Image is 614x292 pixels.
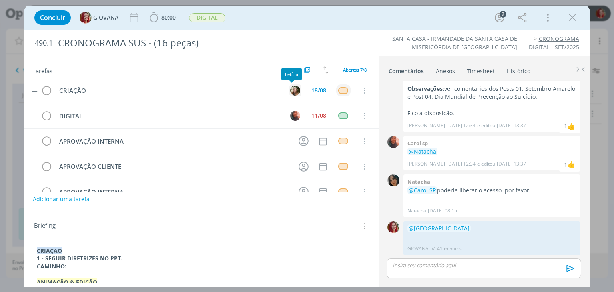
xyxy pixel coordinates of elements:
span: @Natacha [409,148,436,155]
div: 11/08 [311,113,326,118]
span: 490.1 [35,39,53,48]
p: Fico à disposição. [407,109,576,117]
button: DIGITAL [189,13,226,23]
div: APROVAÇÃO INTERNA [56,187,291,197]
a: Histórico [506,64,531,75]
div: Natacha [567,160,575,169]
strong: CRIAÇÃO [37,247,62,254]
p: Natacha [407,207,426,214]
div: CRONOGRAMA SUS - (16 peças) [54,33,349,53]
button: Concluir [34,10,71,25]
strong: CAMINHO: [37,262,66,270]
span: Concluir [40,14,65,21]
button: Adicionar uma tarefa [32,192,90,206]
a: SANTA CASA - IRMANDADE DA SANTA CASA DE MISERICÓRDIA DE [GEOGRAPHIC_DATA] [392,35,517,50]
p: [PERSON_NAME] [407,160,445,168]
span: Briefing [34,221,56,231]
div: 1 [564,160,567,169]
button: L [289,84,301,96]
div: 18/08 [311,88,326,93]
span: e editou [477,122,495,129]
div: 2 [500,11,506,18]
span: e editou [477,160,495,168]
a: Comentários [388,64,424,75]
b: Carol sp [407,140,428,147]
span: [DATE] 12:34 [447,160,476,168]
p: [PERSON_NAME] [407,122,445,129]
span: @[GEOGRAPHIC_DATA] [409,224,470,232]
button: GGIOVANA [80,12,118,24]
span: há 41 minutos [430,245,462,252]
p: GIOVANA [407,245,429,252]
a: CRONOGRAMA DIGITAL - SET/2025 [529,35,579,50]
div: Anexos [436,67,455,75]
strong: ANIMAÇÃO & EDICÃO [37,278,97,286]
span: [DATE] 08:15 [428,207,457,214]
span: [DATE] 12:34 [447,122,476,129]
img: arrow-down-up.svg [323,66,329,74]
b: Natacha [407,178,430,185]
img: G [387,221,399,233]
div: Letícia [285,72,298,77]
span: Abertas 7/8 [343,67,367,73]
span: GIOVANA [93,15,118,20]
img: C [290,111,300,121]
div: dialog [24,6,589,287]
p: poderia liberar o acesso, por favor [407,186,576,194]
div: 1 [564,122,567,130]
button: 2 [493,11,506,24]
div: Natacha [567,121,575,131]
span: [DATE] 13:37 [497,160,526,168]
div: CRIAÇÃO [56,86,283,96]
span: @Carol SP [409,186,436,194]
span: Tarefas [32,65,52,75]
strong: Observações: [407,85,444,92]
img: L [290,86,300,96]
img: G [80,12,92,24]
div: APROVAÇÃO CLIENTE [56,162,291,172]
button: C [289,110,301,122]
div: DIGITAL [56,111,283,121]
a: Timesheet [466,64,495,75]
img: drag-icon.svg [32,90,38,92]
span: DIGITAL [189,13,225,22]
img: C [387,136,399,148]
img: N [387,174,399,186]
strong: 1 - SEGUIR DIRETRIZES NO PPT. [37,254,122,262]
div: APROVAÇÃO INTERNA [56,136,291,146]
p: ver comentários dos Posts 01. Setembro Amarelo e Post 04. Dia Mundial de Prevenção ao Suicídio. [407,85,576,101]
button: 80:00 [148,11,178,24]
span: 80:00 [161,14,176,21]
span: [DATE] 13:37 [497,122,526,129]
